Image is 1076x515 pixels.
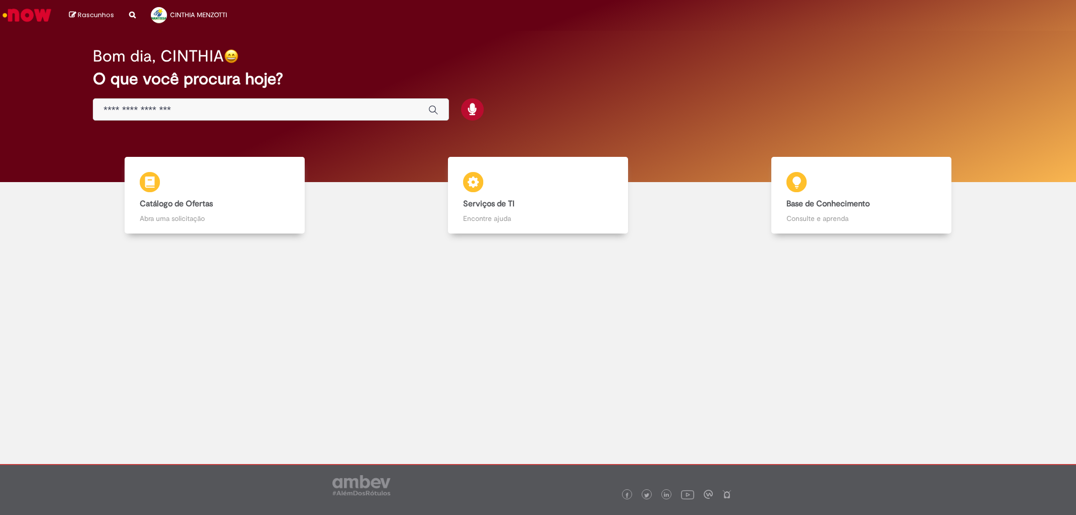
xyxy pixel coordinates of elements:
span: CINTHIA MENZOTTI [170,11,227,19]
a: Rascunhos [69,11,114,20]
p: Consulte e aprenda [786,213,936,223]
a: Serviços de TI Encontre ajuda [376,157,700,234]
a: Base de Conhecimento Consulte e aprenda [700,157,1023,234]
h2: Bom dia, CINTHIA [93,47,224,65]
img: logo_footer_youtube.png [681,488,694,501]
p: Abra uma solicitação [140,213,290,223]
img: logo_footer_naosei.png [722,490,731,499]
img: ServiceNow [1,5,53,25]
img: logo_footer_linkedin.png [664,492,669,498]
b: Base de Conhecimento [786,199,870,209]
img: happy-face.png [224,49,239,64]
p: Encontre ajuda [463,213,613,223]
a: Catálogo de Ofertas Abra uma solicitação [53,157,376,234]
img: logo_footer_ambev_rotulo_gray.png [332,475,390,495]
b: Serviços de TI [463,199,515,209]
b: Catálogo de Ofertas [140,199,213,209]
h2: O que você procura hoje? [93,70,983,88]
span: Rascunhos [78,10,114,20]
img: logo_footer_facebook.png [625,493,630,498]
img: logo_footer_twitter.png [644,493,649,498]
img: logo_footer_workplace.png [704,490,713,499]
